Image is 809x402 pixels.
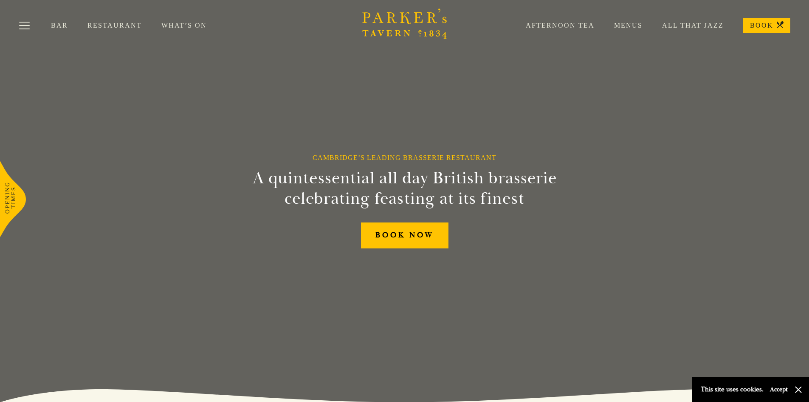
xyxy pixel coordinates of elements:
button: Accept [770,385,788,393]
a: BOOK NOW [361,222,448,248]
p: This site uses cookies. [701,383,764,396]
button: Close and accept [794,385,803,394]
h2: A quintessential all day British brasserie celebrating feasting at its finest [211,168,598,209]
h1: Cambridge’s Leading Brasserie Restaurant [313,154,496,162]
